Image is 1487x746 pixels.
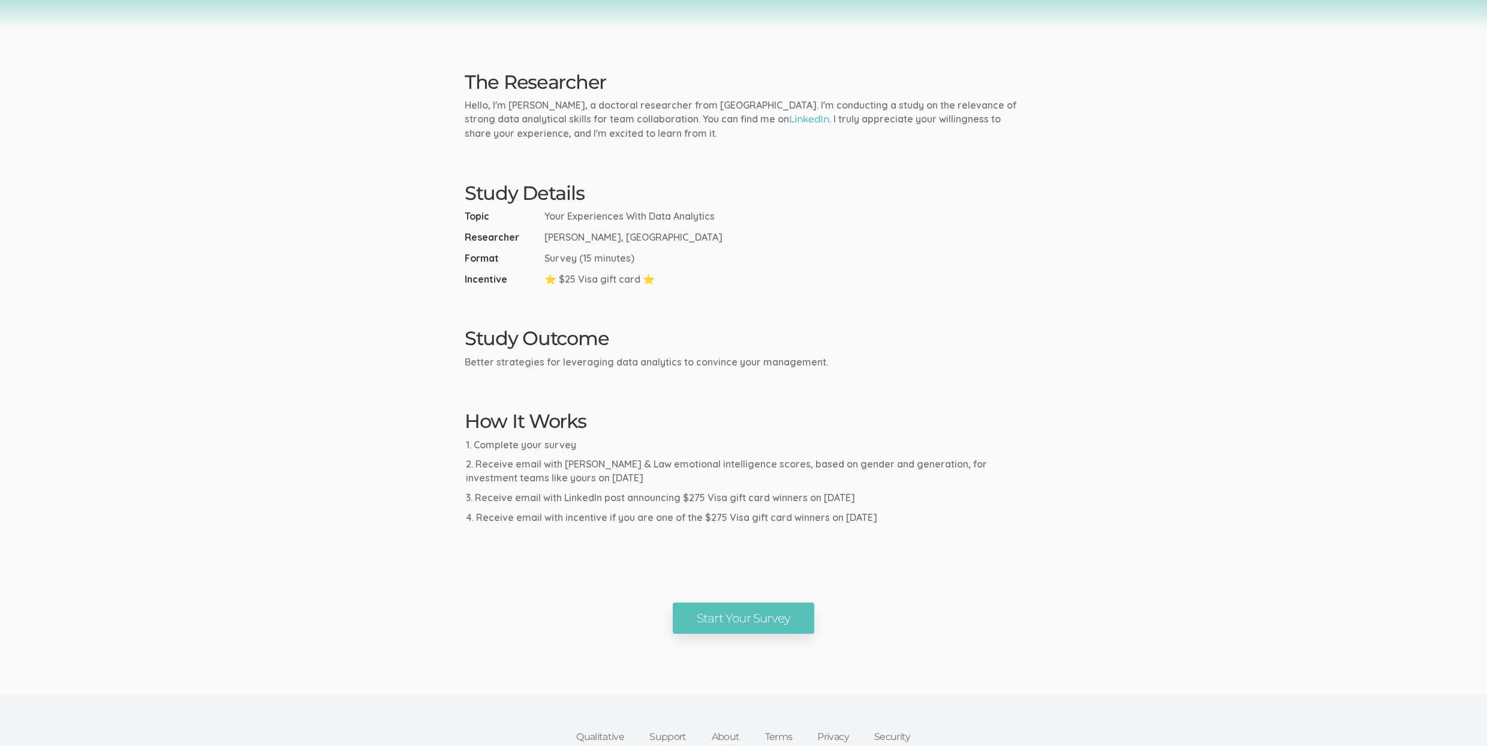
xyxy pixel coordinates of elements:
h2: How It Works [465,411,1022,432]
h2: Study Details [465,182,1022,203]
h2: Study Outcome [465,328,1022,349]
span: ⭐ $25 Visa gift card ⭐ [544,272,655,286]
a: LinkedIn [789,113,829,125]
span: Survey (15 minutes) [544,251,634,265]
h2: The Researcher [465,71,1022,92]
span: Topic [465,209,540,223]
li: Receive email with LinkedIn post announcing $275 Visa gift card winners on [DATE] [466,491,1022,505]
li: Receive email with [PERSON_NAME] & Law emotional intelligence scores, based on gender and generat... [466,457,1022,485]
p: Better strategies for leveraging data analytics to convince your management. [465,355,1022,369]
li: Receive email with incentive if you are one of the $275 Visa gift card winners on [DATE] [466,511,1022,525]
span: [PERSON_NAME], [GEOGRAPHIC_DATA] [544,230,723,244]
span: Format [465,251,540,265]
span: Incentive [465,272,540,286]
p: Hello, I'm [PERSON_NAME], a doctoral researcher from [GEOGRAPHIC_DATA]. I'm conducting a study on... [465,98,1022,140]
li: Complete your survey [466,438,1022,452]
span: Your Experiences With Data Analytics [544,209,715,223]
a: Start Your Survey [673,603,814,634]
iframe: Chat Widget [1427,688,1487,746]
span: Researcher [465,230,540,244]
